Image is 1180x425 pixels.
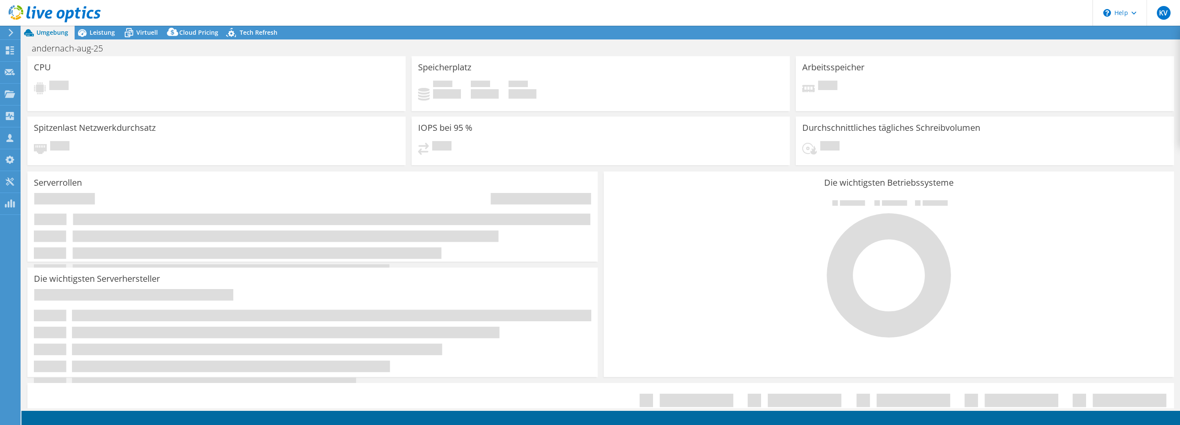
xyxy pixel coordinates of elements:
span: Ausstehend [49,81,69,92]
span: Virtuell [136,28,158,36]
h4: 0 GiB [433,89,461,99]
span: Ausstehend [820,141,840,153]
h4: 0 GiB [471,89,499,99]
span: Belegt [433,81,452,89]
span: Ausstehend [818,81,837,92]
span: Cloud Pricing [179,28,218,36]
h3: Speicherplatz [418,63,471,72]
h3: IOPS bei 95 % [418,123,473,133]
span: Tech Refresh [240,28,277,36]
h3: Spitzenlast Netzwerkdurchsatz [34,123,156,133]
span: KV [1157,6,1171,20]
h1: andernach-aug-25 [28,44,116,53]
h3: Durchschnittliches tägliches Schreibvolumen [802,123,980,133]
span: Insgesamt [509,81,528,89]
span: Leistung [90,28,115,36]
h3: Die wichtigsten Serverhersteller [34,274,160,283]
h3: Serverrollen [34,178,82,187]
h3: CPU [34,63,51,72]
span: Umgebung [36,28,68,36]
h3: Arbeitsspeicher [802,63,864,72]
svg: \n [1103,9,1111,17]
h3: Die wichtigsten Betriebssysteme [610,178,1168,187]
h4: 0 GiB [509,89,536,99]
span: Ausstehend [50,141,69,153]
span: Ausstehend [432,141,452,153]
span: Verfügbar [471,81,490,89]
